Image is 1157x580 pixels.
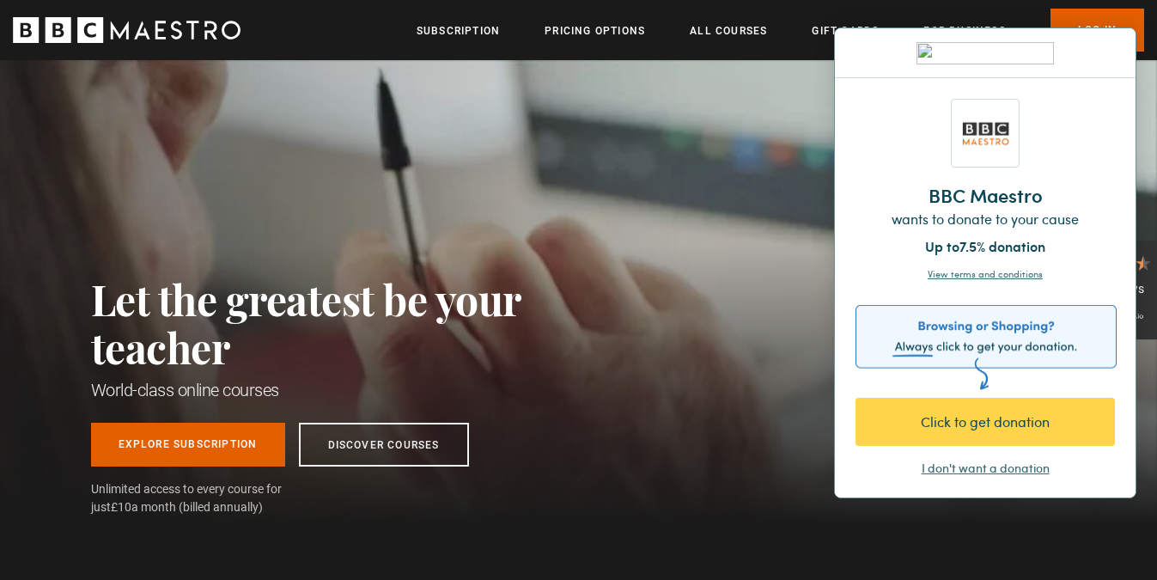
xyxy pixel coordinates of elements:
[111,500,131,514] span: £10
[1050,9,1144,52] a: Log In
[91,275,598,371] h2: Let the greatest be your teacher
[417,9,1144,52] nav: Primary
[812,22,879,40] a: Gift Cards
[417,22,500,40] a: Subscription
[299,423,469,467] a: Discover Courses
[13,17,241,43] svg: BBC Maestro
[923,22,1005,40] a: For business
[91,480,323,516] span: Unlimited access to every course for just a month (billed annually)
[91,378,598,402] h1: World-class online courses
[91,423,285,467] a: Explore Subscription
[690,22,767,40] a: All Courses
[545,22,645,40] a: Pricing Options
